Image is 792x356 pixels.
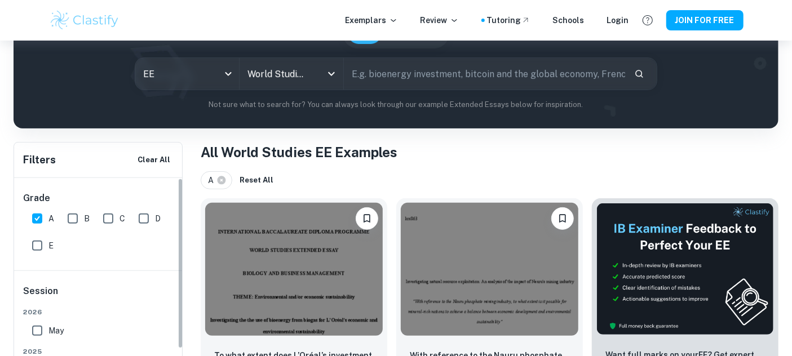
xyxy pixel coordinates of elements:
button: JOIN FOR FREE [666,10,744,30]
h1: All World Studies EE Examples [201,142,778,162]
span: D [155,212,161,225]
img: World Studies EE example thumbnail: To what extent does L’Oréal’s investment [205,203,383,336]
img: Thumbnail [596,203,774,335]
button: Open [324,66,339,82]
p: Not sure what to search for? You can always look through our example Extended Essays below for in... [23,99,769,110]
a: Login [607,14,629,26]
h6: Filters [23,152,56,168]
div: A [201,171,232,189]
span: E [48,239,54,252]
a: Schools [553,14,585,26]
h6: Grade [23,192,174,205]
button: Help and Feedback [638,11,657,30]
span: B [84,212,90,225]
p: Exemplars [346,14,398,26]
button: Please log in to bookmark exemplars [551,207,574,230]
input: E.g. bioenergy investment, bitcoin and the global economy, French Revolution... [344,58,625,90]
a: Tutoring [487,14,530,26]
img: World Studies EE example thumbnail: With reference to the Nauru phosphate mi [401,203,578,336]
span: A [48,212,54,225]
img: Clastify logo [49,9,121,32]
span: A [208,174,219,186]
span: 2026 [23,307,174,317]
h6: Session [23,284,174,307]
button: Clear All [135,152,173,168]
button: Search [630,64,649,83]
button: Reset All [237,172,276,189]
button: Please log in to bookmark exemplars [356,207,378,230]
span: C [120,212,125,225]
p: Review [421,14,459,26]
div: EE [135,58,239,90]
span: May [48,324,64,337]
